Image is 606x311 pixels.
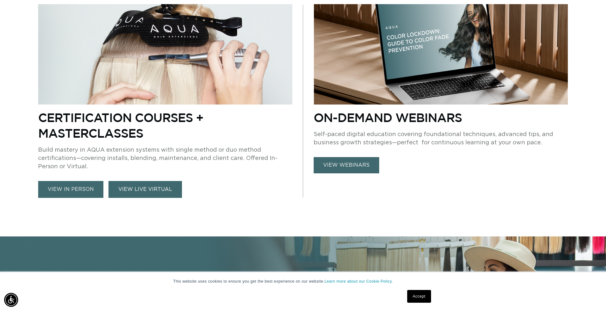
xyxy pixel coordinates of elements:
p: Self-paced digital education covering foundational techniques, advanced tips, and business growth... [314,130,568,147]
a: Learn more about our Cookie Policy. [324,279,393,284]
div: Accessibility Menu [4,293,18,307]
iframe: Chat Widget [574,280,606,311]
p: Build mastery in AQUA extension systems with single method or duo method certifications—covering ... [38,146,292,171]
a: VIEW LIVE VIRTUAL [108,181,182,198]
p: On-Demand Webinars [314,110,568,125]
a: view in person [38,181,103,198]
a: Accept [407,290,431,303]
p: Certification Courses + Masterclasses [38,110,292,141]
p: This website uses cookies to ensure you get the best experience on our website. [173,278,433,284]
a: view webinars [314,157,379,173]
